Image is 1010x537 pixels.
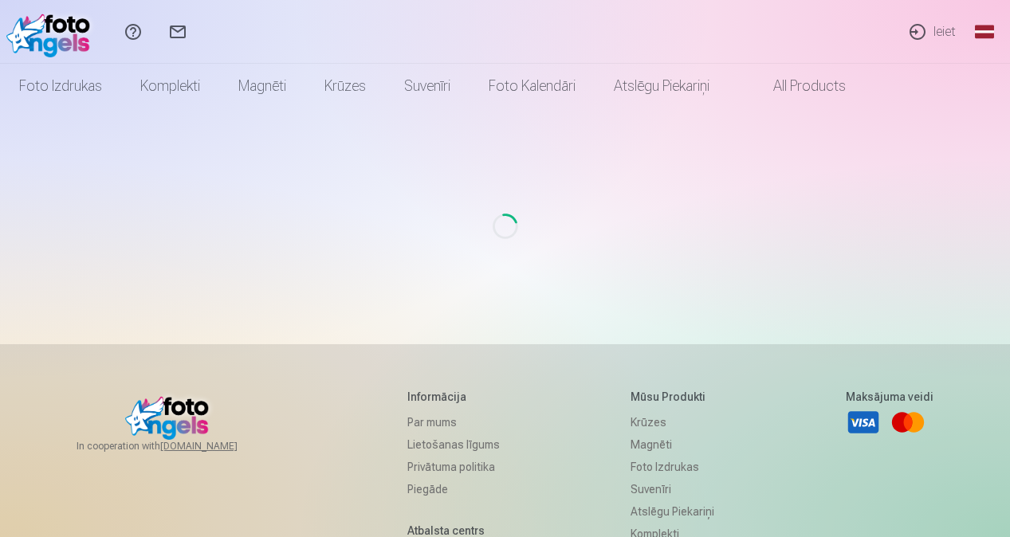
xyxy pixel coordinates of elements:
a: Visa [846,405,881,440]
a: Magnēti [219,64,305,108]
a: Magnēti [631,433,714,456]
a: Lietošanas līgums [407,433,500,456]
a: Mastercard [890,405,926,440]
a: Krūzes [631,411,714,433]
img: /fa1 [6,6,98,57]
a: Foto izdrukas [631,456,714,478]
a: All products [729,64,865,108]
a: Krūzes [305,64,385,108]
a: Piegāde [407,478,500,500]
a: Komplekti [121,64,219,108]
a: Par mums [407,411,500,433]
a: Atslēgu piekariņi [595,64,729,108]
a: Suvenīri [385,64,470,108]
a: Suvenīri [631,478,714,500]
a: Foto kalendāri [470,64,595,108]
a: Atslēgu piekariņi [631,500,714,523]
h5: Maksājuma veidi [846,389,933,405]
h5: Informācija [407,389,500,405]
h5: Mūsu produkti [631,389,714,405]
a: [DOMAIN_NAME] [160,440,276,453]
a: Privātuma politika [407,456,500,478]
span: In cooperation with [77,440,276,453]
